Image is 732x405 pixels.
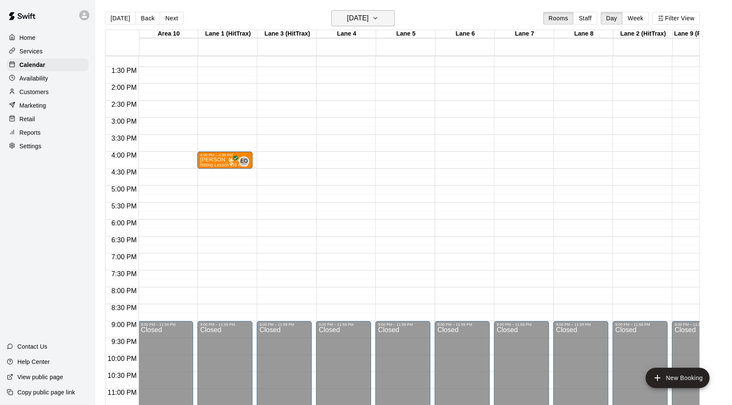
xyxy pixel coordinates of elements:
span: Hitting Lesson (30 min)- [PERSON_NAME] [200,163,286,167]
button: Rooms [543,12,574,25]
a: Settings [7,140,89,153]
span: 4:00 PM [109,152,139,159]
div: Eric Opelski [239,156,249,166]
span: 6:00 PM [109,219,139,227]
button: Filter View [652,12,700,25]
span: 9:00 PM [109,321,139,328]
p: Availability [19,74,48,83]
a: Customers [7,86,89,98]
p: Marketing [19,101,46,110]
div: 4:00 PM – 4:30 PM [200,153,250,157]
button: [DATE] [331,10,395,26]
span: 11:00 PM [105,389,139,396]
div: 9:00 PM – 11:59 PM [141,322,191,327]
div: Area 10 [139,30,198,38]
span: 5:30 PM [109,202,139,210]
div: 9:00 PM – 11:59 PM [259,322,309,327]
button: Staff [573,12,597,25]
div: 9:00 PM – 11:59 PM [319,322,369,327]
div: Lane 3 (HitTrax) [258,30,317,38]
p: Help Center [17,358,50,366]
div: Lane 2 (HitTrax) [613,30,673,38]
div: 9:00 PM – 11:59 PM [615,322,665,327]
div: Lane 9 (Pitching Area) [673,30,732,38]
div: 9:00 PM – 11:59 PM [378,322,428,327]
button: add [646,368,710,388]
span: 2:00 PM [109,84,139,91]
div: 9:00 PM – 11:59 PM [556,322,606,327]
a: Availability [7,72,89,85]
span: 3:00 PM [109,118,139,125]
span: 1:30 PM [109,67,139,74]
div: Lane 7 [495,30,554,38]
span: 6:30 PM [109,236,139,244]
div: 9:00 PM – 11:59 PM [200,322,250,327]
div: 9:00 PM – 11:59 PM [496,322,546,327]
a: Home [7,31,89,44]
p: View public page [17,373,63,381]
span: 5:00 PM [109,186,139,193]
div: Lane 6 [435,30,495,38]
div: 4:00 PM – 4:30 PM: Sawyer Lloyd [197,152,252,169]
p: Copy public page link [17,388,75,397]
span: 2:30 PM [109,101,139,108]
div: Lane 1 (HitTrax) [198,30,258,38]
button: Week [622,12,649,25]
span: 10:30 PM [105,372,139,379]
a: Reports [7,126,89,139]
span: 9:30 PM [109,338,139,345]
p: Services [19,47,43,55]
span: 7:30 PM [109,270,139,277]
div: 9:00 PM – 11:59 PM [437,322,487,327]
p: Settings [19,142,42,150]
a: Services [7,45,89,58]
span: 7:00 PM [109,253,139,261]
a: Calendar [7,58,89,71]
span: Eric Opelski [242,156,249,166]
button: Back [135,12,160,25]
button: [DATE] [105,12,136,25]
p: Customers [19,88,49,96]
span: 8:30 PM [109,304,139,311]
p: Home [19,33,36,42]
p: Contact Us [17,342,47,351]
div: Lane 4 [317,30,376,38]
span: EO [240,157,248,166]
span: All customers have paid [227,158,236,166]
span: 4:30 PM [109,169,139,176]
a: Marketing [7,99,89,112]
button: Day [601,12,623,25]
button: Next [160,12,183,25]
div: 9:00 PM – 11:59 PM [674,322,724,327]
h6: [DATE] [347,12,369,24]
p: Retail [19,115,35,123]
span: 8:00 PM [109,287,139,294]
span: 3:30 PM [109,135,139,142]
p: Calendar [19,61,45,69]
p: Reports [19,128,41,137]
div: Lane 5 [376,30,435,38]
span: 10:00 PM [105,355,139,362]
div: Lane 8 [554,30,613,38]
a: Retail [7,113,89,125]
